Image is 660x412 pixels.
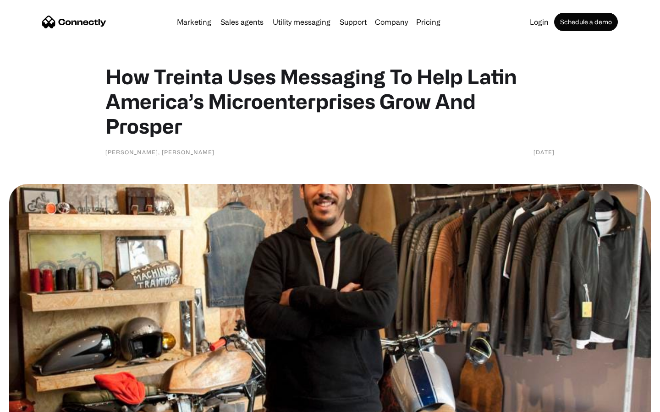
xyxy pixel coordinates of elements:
div: [PERSON_NAME], [PERSON_NAME] [105,147,214,157]
a: home [42,15,106,29]
a: Sales agents [217,18,267,26]
a: Utility messaging [269,18,334,26]
div: Company [375,16,408,28]
h1: How Treinta Uses Messaging To Help Latin America’s Microenterprises Grow And Prosper [105,64,555,138]
a: Support [336,18,370,26]
div: [DATE] [533,147,555,157]
a: Pricing [412,18,444,26]
a: Marketing [173,18,215,26]
ul: Language list [18,396,55,409]
aside: Language selected: English [9,396,55,409]
a: Login [526,18,552,26]
div: Company [372,16,411,28]
a: Schedule a demo [554,13,618,31]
